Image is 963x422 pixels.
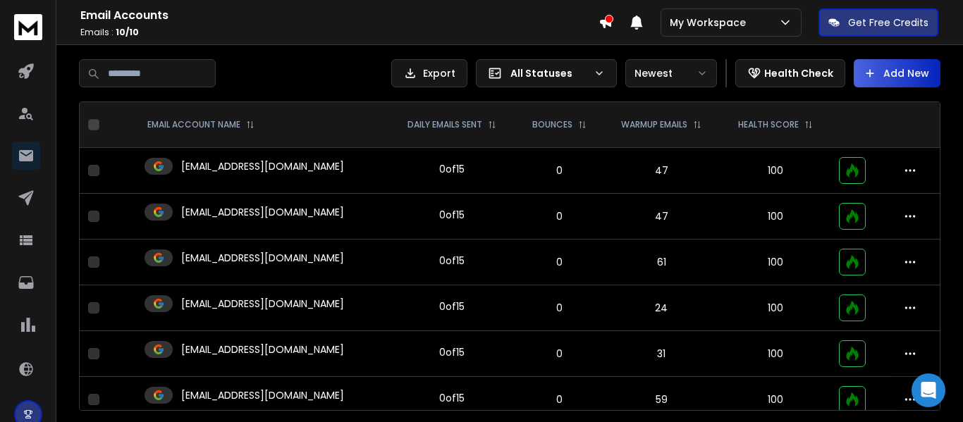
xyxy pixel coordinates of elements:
[848,15,928,30] p: Get Free Credits
[14,14,42,40] img: logo
[181,297,344,311] p: [EMAIL_ADDRESS][DOMAIN_NAME]
[80,7,599,24] h1: Email Accounts
[720,240,830,285] td: 100
[147,119,254,130] div: EMAIL ACCOUNT NAME
[181,251,344,265] p: [EMAIL_ADDRESS][DOMAIN_NAME]
[510,66,588,80] p: All Statuses
[764,66,833,80] p: Health Check
[439,391,465,405] div: 0 of 15
[439,208,465,222] div: 0 of 15
[524,255,594,269] p: 0
[625,59,717,87] button: Newest
[524,347,594,361] p: 0
[181,388,344,402] p: [EMAIL_ADDRESS][DOMAIN_NAME]
[603,331,720,377] td: 31
[532,119,572,130] p: BOUNCES
[181,159,344,173] p: [EMAIL_ADDRESS][DOMAIN_NAME]
[621,119,687,130] p: WARMUP EMAILS
[720,285,830,331] td: 100
[912,373,945,407] div: Open Intercom Messenger
[391,59,467,87] button: Export
[720,331,830,377] td: 100
[603,194,720,240] td: 47
[603,285,720,331] td: 24
[524,163,594,178] p: 0
[439,299,465,314] div: 0 of 15
[854,59,940,87] button: Add New
[603,240,720,285] td: 61
[407,119,482,130] p: DAILY EMAILS SENT
[439,254,465,268] div: 0 of 15
[439,162,465,176] div: 0 of 15
[524,209,594,223] p: 0
[670,15,752,30] p: My Workspace
[818,8,938,37] button: Get Free Credits
[524,301,594,315] p: 0
[720,148,830,194] td: 100
[80,27,599,38] p: Emails :
[735,59,845,87] button: Health Check
[181,342,344,356] p: [EMAIL_ADDRESS][DOMAIN_NAME]
[738,119,799,130] p: HEALTH SCORE
[524,392,594,407] p: 0
[603,148,720,194] td: 47
[439,345,465,359] div: 0 of 15
[116,26,139,38] span: 10 / 10
[720,194,830,240] td: 100
[181,205,344,219] p: [EMAIL_ADDRESS][DOMAIN_NAME]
